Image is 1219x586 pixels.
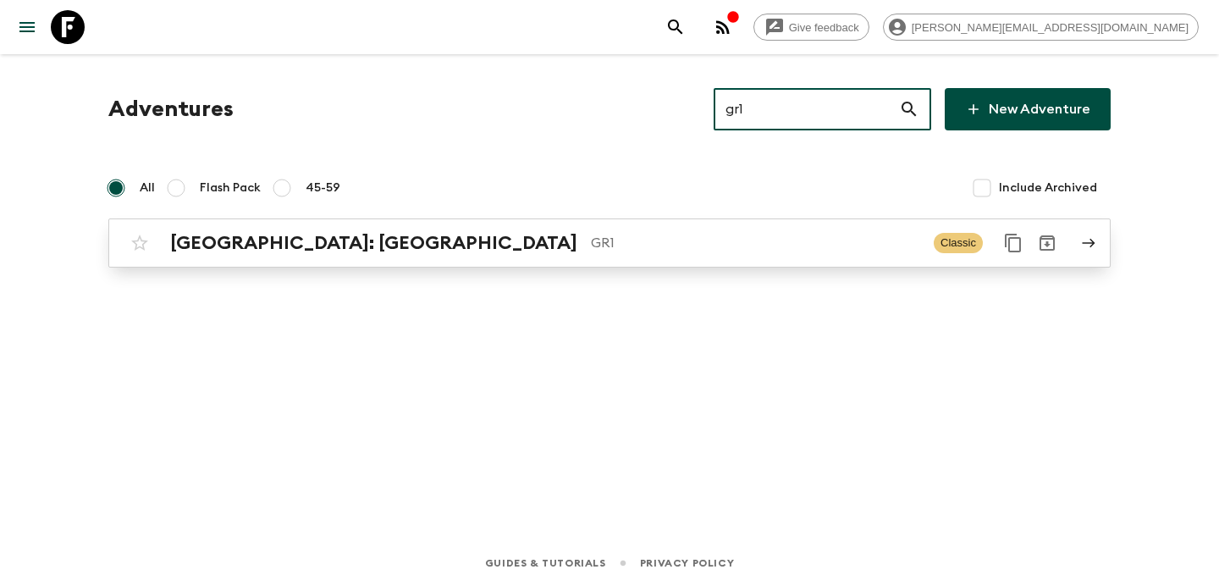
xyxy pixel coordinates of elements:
[10,10,44,44] button: menu
[485,554,606,572] a: Guides & Tutorials
[306,180,340,196] span: 45-59
[108,218,1111,268] a: [GEOGRAPHIC_DATA]: [GEOGRAPHIC_DATA]GR1ClassicDuplicate for 45-59Archive
[659,10,692,44] button: search adventures
[140,180,155,196] span: All
[714,86,899,133] input: e.g. AR1, Argentina
[591,233,920,253] p: GR1
[902,21,1198,34] span: [PERSON_NAME][EMAIL_ADDRESS][DOMAIN_NAME]
[200,180,261,196] span: Flash Pack
[108,92,234,126] h1: Adventures
[753,14,869,41] a: Give feedback
[883,14,1199,41] div: [PERSON_NAME][EMAIL_ADDRESS][DOMAIN_NAME]
[780,21,869,34] span: Give feedback
[640,554,734,572] a: Privacy Policy
[999,180,1097,196] span: Include Archived
[934,233,983,253] span: Classic
[1030,226,1064,260] button: Archive
[996,226,1030,260] button: Duplicate for 45-59
[170,232,577,254] h2: [GEOGRAPHIC_DATA]: [GEOGRAPHIC_DATA]
[945,88,1111,130] a: New Adventure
